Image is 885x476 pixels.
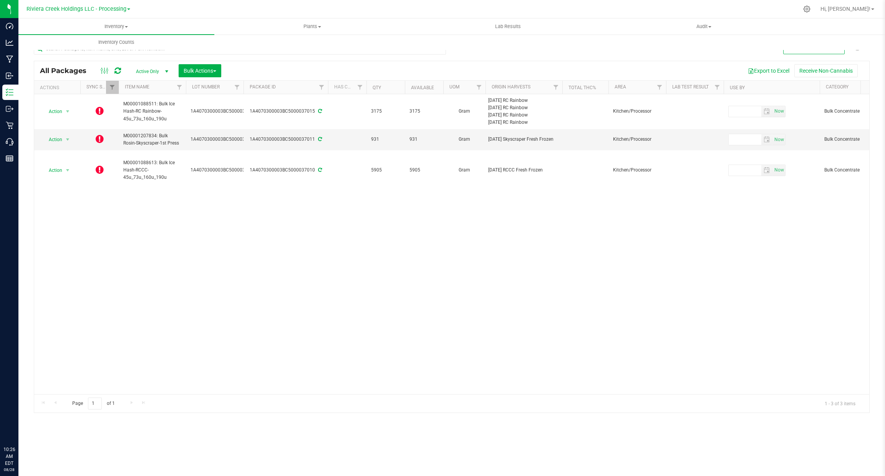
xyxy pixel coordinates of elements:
[488,97,560,104] div: [DATE] RC Rainbow
[653,81,666,94] a: Filter
[42,134,63,145] span: Action
[191,136,256,143] span: 1A4070300003BC5000037011
[409,166,439,174] span: 5905
[123,100,181,123] span: M00001088511: Bulk Ice Hash-RC Rainbow-45u_73u_160u_190u
[6,39,13,47] inline-svg: Analytics
[613,108,661,115] span: Kitchen/Processor
[761,106,772,117] span: select
[317,167,322,173] span: Sync from Compliance System
[6,155,13,162] inline-svg: Reports
[711,81,724,94] a: Filter
[42,165,63,176] span: Action
[63,106,73,117] span: select
[96,134,104,145] span: OUT OF SYNC!
[488,166,560,174] div: [DATE] RCCC Fresh Frozen
[88,39,145,46] span: Inventory Counts
[550,81,562,94] a: Filter
[96,106,104,117] span: OUT OF SYNC!
[820,6,870,12] span: Hi, [PERSON_NAME]!
[18,23,214,30] span: Inventory
[473,81,486,94] a: Filter
[824,136,882,143] span: Bulk Concentrate
[772,165,786,176] span: Set Current date
[40,67,94,75] span: All Packages
[242,108,329,115] div: 1A4070300003BC5000037015
[6,72,13,80] inline-svg: Inbound
[409,136,439,143] span: 931
[568,85,596,90] a: Total THC%
[824,108,882,115] span: Bulk Concentrate
[106,81,119,94] a: Filter
[448,108,481,115] span: Gram
[184,68,216,74] span: Bulk Actions
[63,165,73,176] span: select
[672,84,709,90] a: Lab Test Result
[371,136,400,143] span: 931
[488,112,560,119] div: [DATE] RC Rainbow
[606,23,801,30] span: Audit
[125,84,149,90] a: Item Name
[250,84,276,90] a: Package ID
[191,108,256,115] span: 1A4070300003BC5000037015
[371,166,400,174] span: 5905
[23,413,32,423] iframe: Resource center unread badge
[317,108,322,114] span: Sync from Compliance System
[315,81,328,94] a: Filter
[27,6,126,12] span: Riviera Creek Holdings LLC - Processing
[40,85,77,90] div: Actions
[191,166,256,174] span: 1A4070300003BC5000037010
[6,55,13,63] inline-svg: Manufacturing
[448,136,481,143] span: Gram
[409,108,439,115] span: 3175
[485,23,531,30] span: Lab Results
[488,119,560,126] div: [DATE] RC Rainbow
[18,34,214,50] a: Inventory Counts
[802,5,812,13] div: Manage settings
[63,134,73,145] span: select
[761,134,772,145] span: select
[448,166,481,174] span: Gram
[772,165,785,176] span: select
[772,106,786,117] span: Set Current date
[179,64,221,77] button: Bulk Actions
[6,88,13,96] inline-svg: Inventory
[215,23,410,30] span: Plants
[3,446,15,467] p: 10:26 AM EDT
[214,18,410,35] a: Plants
[606,18,802,35] a: Audit
[492,84,530,90] a: Origin Harvests
[3,467,15,473] p: 08/28
[173,81,186,94] a: Filter
[615,84,626,90] a: Area
[96,165,104,175] span: OUT OF SYNC!
[488,104,560,112] div: [DATE] RC Rainbow
[488,136,560,143] div: [DATE] Skyscraper Fresh Frozen
[373,85,381,90] a: Qty
[772,106,785,117] span: select
[123,132,181,147] span: M00001207834: Bulk Rosin-Skyscraper-1st Press
[88,398,102,409] input: 1
[66,398,121,409] span: Page of 1
[826,84,849,90] a: Category
[123,159,181,181] span: M00001088613: Bulk Ice Hash-RCCC-45u_73u_160u_190u
[824,166,882,174] span: Bulk Concentrate
[819,398,862,409] span: 1 - 3 of 3 items
[328,81,366,94] th: Has COA
[772,134,786,145] span: Set Current date
[449,84,459,90] a: UOM
[18,18,214,35] a: Inventory
[42,106,63,117] span: Action
[613,136,661,143] span: Kitchen/Processor
[317,136,322,142] span: Sync from Compliance System
[192,84,220,90] a: Lot Number
[371,108,400,115] span: 3175
[86,84,116,90] a: Sync Status
[6,22,13,30] inline-svg: Dashboard
[794,64,858,77] button: Receive Non-Cannabis
[410,18,606,35] a: Lab Results
[761,165,772,176] span: select
[772,134,785,145] span: select
[242,136,329,143] div: 1A4070300003BC5000037011
[743,64,794,77] button: Export to Excel
[6,138,13,146] inline-svg: Call Center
